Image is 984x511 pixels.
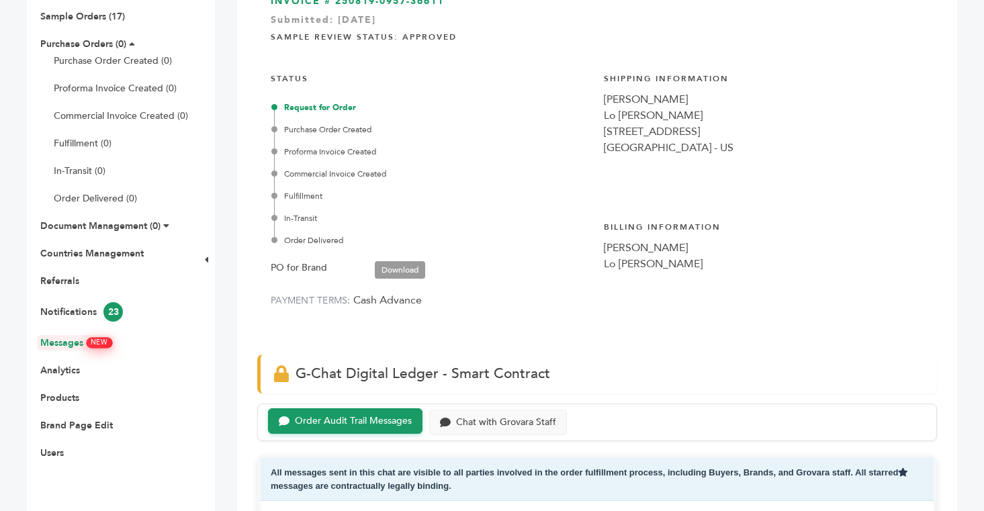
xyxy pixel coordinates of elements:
a: Document Management (0) [40,220,161,232]
a: Referrals [40,275,79,287]
label: PAYMENT TERMS: [271,294,351,307]
div: Order Audit Trail Messages [295,416,412,427]
h4: Billing Information [604,212,924,240]
div: Lo [PERSON_NAME] [604,256,924,272]
span: NEW [87,338,111,348]
div: Submitted: [DATE] [271,13,924,34]
a: Notifications23 [40,306,123,318]
div: Lo [PERSON_NAME] [604,107,924,124]
a: MessagesNEW [40,336,111,349]
span: 23 [103,302,123,322]
div: Request for Order [274,101,590,113]
a: Brand Page Edit [40,419,113,432]
a: Fulfillment (0) [54,137,111,150]
a: Users [40,447,64,459]
span: G-Chat Digital Ledger - Smart Contract [296,364,550,383]
a: Products [40,391,79,404]
div: Proforma Invoice Created [274,146,590,158]
a: Purchase Orders (0) [40,38,126,50]
div: [PERSON_NAME] [604,240,924,256]
div: In-Transit [274,212,590,224]
a: Countries Management [40,247,144,260]
a: Proforma Invoice Created (0) [54,82,177,95]
a: Commercial Invoice Created (0) [54,109,188,122]
div: Chat with Grovara Staff [456,417,556,428]
div: Fulfillment [274,190,590,202]
div: Purchase Order Created [274,124,590,136]
a: Analytics [40,364,80,377]
div: Commercial Invoice Created [274,168,590,180]
a: Download [375,261,425,279]
div: [PERSON_NAME] [604,91,924,107]
span: Cash Advance [353,293,422,308]
div: [GEOGRAPHIC_DATA] - US [604,140,924,156]
a: Purchase Order Created (0) [54,54,172,67]
h4: Sample Review Status: Approved [271,21,924,50]
div: All messages sent in this chat are visible to all parties involved in the order fulfillment proce... [261,458,934,501]
div: [STREET_ADDRESS] [604,124,924,140]
h4: STATUS [271,63,590,91]
h4: Shipping Information [604,63,924,91]
a: Sample Orders (17) [40,10,125,23]
div: Order Delivered [274,234,590,246]
a: Order Delivered (0) [54,192,137,205]
label: PO for Brand [271,260,327,276]
a: In-Transit (0) [54,165,105,177]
